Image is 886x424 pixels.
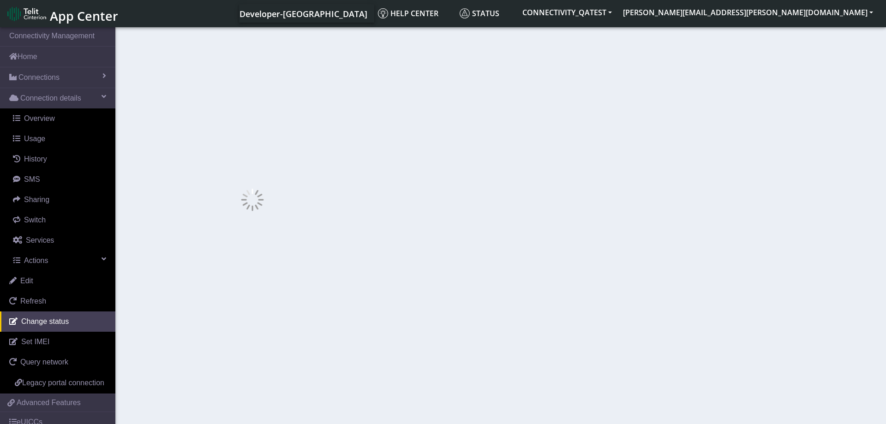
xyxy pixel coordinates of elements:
span: Actions [24,257,48,264]
button: [PERSON_NAME][EMAIL_ADDRESS][PERSON_NAME][DOMAIN_NAME] [617,4,879,21]
span: Sharing [24,196,49,203]
a: Services [4,230,115,251]
a: Overview [4,108,115,129]
span: Set IMEI [21,338,49,346]
a: Your current platform instance [239,4,367,23]
span: Switch [24,216,46,224]
a: Sharing [4,190,115,210]
span: Services [26,236,54,244]
img: knowledge.svg [378,8,388,18]
span: Query network [20,358,68,366]
a: App Center [7,4,117,24]
span: Connection details [20,93,81,104]
a: Actions [4,251,115,271]
a: Switch [4,210,115,230]
img: loading.gif [241,188,264,211]
span: Change status [21,317,69,325]
img: status.svg [460,8,470,18]
span: Status [460,8,499,18]
a: SMS [4,169,115,190]
a: Usage [4,129,115,149]
span: Advanced Features [17,397,81,408]
span: SMS [24,175,40,183]
span: Refresh [20,297,46,305]
a: Status [456,4,517,23]
span: History [24,155,47,163]
span: Usage [24,135,45,143]
a: Help center [374,4,456,23]
span: Connections [18,72,60,83]
span: Help center [378,8,438,18]
span: Overview [24,114,55,122]
span: Edit [20,277,33,285]
a: History [4,149,115,169]
span: App Center [50,7,118,24]
button: CONNECTIVITY_QATEST [517,4,617,21]
img: logo-telit-cinterion-gw-new.png [7,6,46,21]
span: Developer-[GEOGRAPHIC_DATA] [239,8,367,19]
span: Legacy portal connection [22,379,104,387]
